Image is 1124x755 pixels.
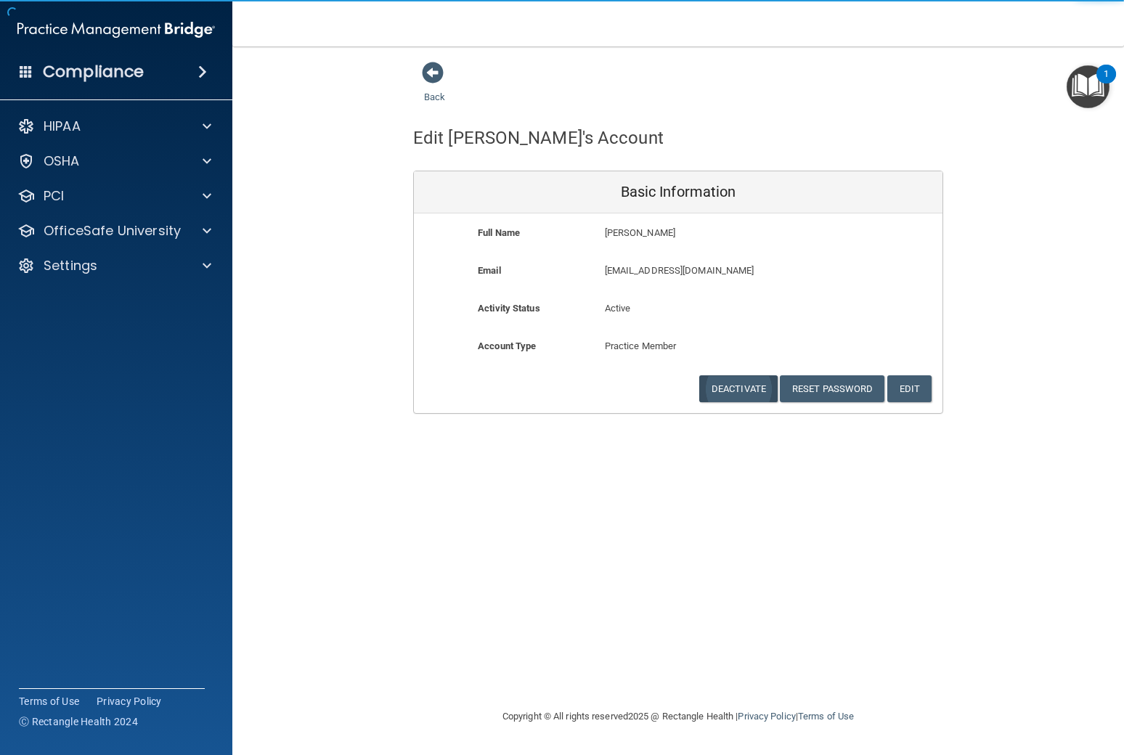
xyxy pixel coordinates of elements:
[413,128,664,147] h4: Edit [PERSON_NAME]'s Account
[19,694,79,709] a: Terms of Use
[798,711,854,722] a: Terms of Use
[780,375,884,402] button: Reset Password
[424,74,445,102] a: Back
[17,15,215,44] img: PMB logo
[17,257,211,274] a: Settings
[43,62,144,82] h4: Compliance
[887,375,932,402] button: Edit
[413,693,943,740] div: Copyright © All rights reserved 2025 @ Rectangle Health | |
[478,265,501,276] b: Email
[605,338,752,355] p: Practice Member
[17,152,211,170] a: OSHA
[478,303,540,314] b: Activity Status
[17,187,211,205] a: PCI
[1104,74,1109,93] div: 1
[44,222,181,240] p: OfficeSafe University
[605,262,836,279] p: [EMAIL_ADDRESS][DOMAIN_NAME]
[97,694,162,709] a: Privacy Policy
[478,227,520,238] b: Full Name
[17,222,211,240] a: OfficeSafe University
[44,152,80,170] p: OSHA
[605,224,836,242] p: [PERSON_NAME]
[478,340,536,351] b: Account Type
[44,257,97,274] p: Settings
[17,118,211,135] a: HIPAA
[873,652,1107,710] iframe: Drift Widget Chat Controller
[699,375,778,402] button: Deactivate
[44,118,81,135] p: HIPAA
[1067,65,1109,108] button: Open Resource Center, 1 new notification
[414,171,942,213] div: Basic Information
[44,187,64,205] p: PCI
[19,714,138,729] span: Ⓒ Rectangle Health 2024
[738,711,795,722] a: Privacy Policy
[605,300,752,317] p: Active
